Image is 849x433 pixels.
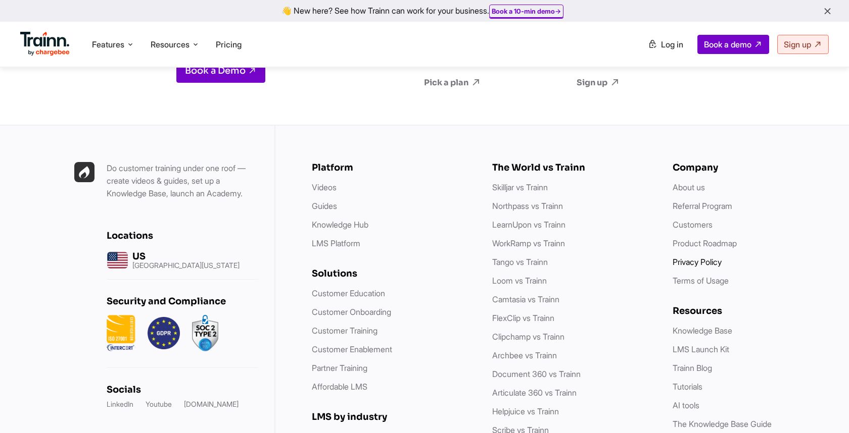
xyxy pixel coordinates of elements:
a: Trainn Blog [673,363,712,373]
a: Guides [312,201,337,211]
a: Customer Onboarding [312,307,391,317]
a: Pricing [216,39,242,49]
a: LMS Platform [312,238,360,248]
h6: Company [673,162,833,173]
a: Helpjuice vs Trainn [492,406,559,416]
a: Privacy Policy [673,257,722,267]
h6: US [132,251,240,262]
a: Tutorials [673,382,702,392]
a: Knowledge Base [673,326,732,336]
a: WorkRamp vs Trainn [492,238,565,248]
a: The Knowledge Base Guide [673,419,772,429]
a: LearnUpon vs Trainn [492,220,565,230]
iframe: Chat Widget [798,385,849,433]
a: Terms of Usage [673,276,729,286]
a: Skilljar vs Trainn [492,182,548,192]
p: Do customer training under one roof — create videos & guides, set up a Knowledge Base, launch an ... [107,162,258,200]
a: Book a 10-min demo→ [492,7,561,15]
a: Pick a plan [424,77,540,88]
a: Loom vs Trainn [492,276,547,286]
h6: Socials [107,384,258,395]
a: Referral Program [673,201,732,211]
p: [GEOGRAPHIC_DATA][US_STATE] [132,262,240,269]
a: Tango vs Trainn [492,257,548,267]
h6: The World vs Trainn [492,162,652,173]
a: Partner Training [312,363,367,373]
a: LMS Launch Kit [673,344,729,354]
img: Trainn Logo [20,32,70,56]
a: Document 360 vs Trainn [492,369,581,379]
a: Log in [642,35,689,53]
a: Affordable LMS [312,382,367,392]
span: Log in [661,39,683,49]
a: About us [673,182,705,192]
img: us headquarters [107,249,128,271]
a: LinkedIn [107,399,133,409]
a: Articulate 360 vs Trainn [492,388,577,398]
h6: Security and Compliance [107,296,258,307]
h6: LMS by industry [312,411,472,422]
a: Sign up [777,35,829,54]
a: Customers [673,220,713,230]
a: FlexClip vs Trainn [492,313,554,323]
a: Customer Training [312,326,378,336]
a: Product Roadmap [673,238,737,248]
div: 👋 New here? See how Trainn can work for your business. [6,6,843,16]
img: Trainn | everything under one roof [74,162,95,182]
a: Camtasia vs Trainn [492,294,559,304]
a: [DOMAIN_NAME] [184,399,239,409]
span: Features [92,39,124,50]
a: Northpass vs Trainn [492,201,563,211]
h6: Solutions [312,268,472,279]
a: Archbee vs Trainn [492,350,557,360]
span: Resources [151,39,190,50]
a: Book a Demo [176,59,265,83]
a: Clipchamp vs Trainn [492,332,564,342]
a: Customer Education [312,288,385,298]
a: Youtube [146,399,172,409]
span: Book a demo [704,39,751,49]
img: ISO [107,315,135,351]
h6: Locations [107,230,258,241]
a: AI tools [673,400,699,410]
b: Book a 10-min demo [492,7,555,15]
a: Book a demo [697,35,769,54]
img: GDPR.png [148,315,180,351]
a: Videos [312,182,337,192]
a: Sign up [577,77,693,88]
h6: Resources [673,305,833,316]
span: Sign up [784,39,811,49]
h6: Platform [312,162,472,173]
a: Customer Enablement [312,344,392,354]
img: soc2 [192,315,218,351]
a: Knowledge Hub [312,220,368,230]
